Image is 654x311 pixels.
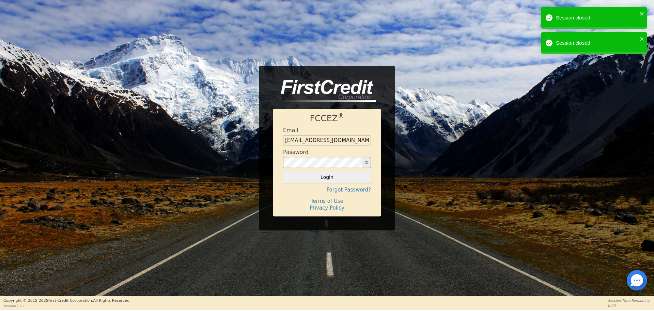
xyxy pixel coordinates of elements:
div: Session closed [556,39,638,47]
p: Version 3.2.1 [3,303,130,309]
h4: Forgot Password? [283,187,371,193]
h1: FCCEZ [283,113,371,124]
span: All Rights Reserved. [93,298,130,303]
input: Enter email [283,136,371,146]
h4: Password [283,149,309,155]
button: close [640,10,644,17]
h4: Privacy Policy [283,205,371,211]
sup: ® [338,112,344,119]
h4: Email [283,127,298,133]
p: Copyright © 2015- 2025 First Credit Corporation. [3,298,130,304]
input: password [283,157,362,168]
img: logo-CMu_cnol.png [273,80,376,102]
button: close [640,35,644,43]
p: Session Time Remaining: [608,298,651,303]
p: 0:00 [608,303,651,308]
button: Login [283,171,371,183]
h4: Terms of Use [283,198,371,204]
div: Session closed [556,14,638,22]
